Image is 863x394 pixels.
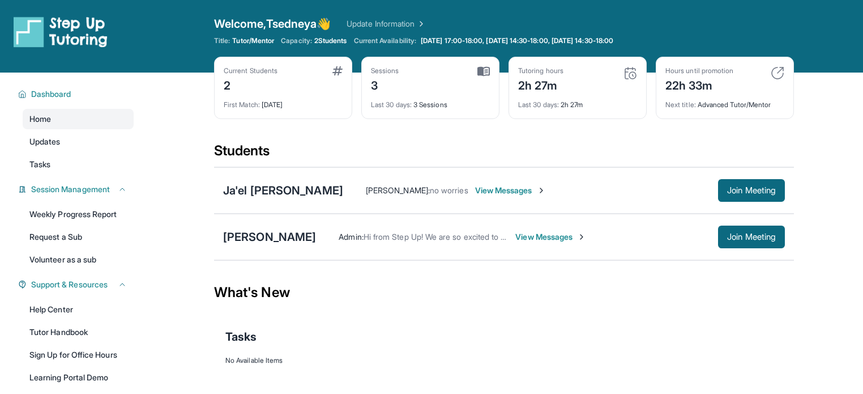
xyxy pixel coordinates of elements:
a: Tutor Handbook [23,322,134,342]
button: Join Meeting [718,179,785,202]
img: Chevron-Right [577,232,586,242]
span: Last 30 days : [371,100,412,109]
div: Tutoring hours [518,66,563,75]
span: Join Meeting [727,187,776,194]
div: [PERSON_NAME] [223,229,316,245]
span: First Match : [224,100,260,109]
img: card [332,66,343,75]
button: Session Management [27,184,127,195]
span: Title: [214,36,230,45]
div: Sessions [371,66,399,75]
button: Support & Resources [27,279,127,290]
a: Sign Up for Office Hours [23,345,134,365]
div: 3 [371,75,399,94]
div: Ja'el [PERSON_NAME] [223,183,343,198]
span: Updates [29,136,61,147]
div: 22h 33m [665,75,733,94]
div: Students [214,142,794,167]
span: Dashboard [31,88,71,100]
span: [DATE] 17:00-18:00, [DATE] 14:30-18:00, [DATE] 14:30-18:00 [421,36,613,45]
span: Welcome, Tsedneya 👋 [214,16,331,32]
div: [DATE] [224,94,343,109]
button: Join Meeting [718,226,785,248]
span: View Messages [475,185,546,196]
a: [DATE] 17:00-18:00, [DATE] 14:30-18:00, [DATE] 14:30-18:00 [418,36,616,45]
span: Join Meeting [727,234,776,240]
span: Capacity: [281,36,312,45]
a: Help Center [23,299,134,320]
div: 2h 27m [518,94,637,109]
div: 2h 27m [518,75,563,94]
span: Tasks [225,329,257,345]
div: 2 [224,75,277,94]
span: Support & Resources [31,279,108,290]
span: Tutor/Mentor [232,36,274,45]
span: Tasks [29,159,50,170]
div: Advanced Tutor/Mentor [665,94,784,109]
img: card [623,66,637,80]
span: Next title : [665,100,696,109]
a: Volunteer as a sub [23,249,134,270]
a: Learning Portal Demo [23,367,134,388]
span: Current Availability: [354,36,416,45]
img: card [477,66,490,77]
img: logo [14,16,108,48]
a: Update Information [347,18,426,29]
img: Chevron-Right [537,186,546,195]
div: No Available Items [225,356,783,365]
a: Updates [23,132,134,152]
div: 3 Sessions [371,94,490,109]
span: Last 30 days : [518,100,559,109]
button: Dashboard [27,88,127,100]
a: Request a Sub [23,227,134,247]
a: Home [23,109,134,129]
div: What's New [214,268,794,317]
img: card [771,66,784,80]
span: Session Management [31,184,110,195]
span: no worries [430,185,468,195]
span: Home [29,113,51,125]
div: Hours until promotion [665,66,733,75]
a: Tasks [23,154,134,175]
span: Admin : [339,232,363,242]
span: View Messages [515,231,586,243]
div: Current Students [224,66,277,75]
a: Weekly Progress Report [23,204,134,224]
img: Chevron Right [415,18,426,29]
span: [PERSON_NAME] : [366,185,430,195]
span: 2 Students [314,36,347,45]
